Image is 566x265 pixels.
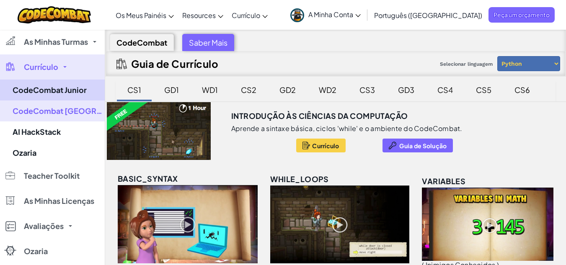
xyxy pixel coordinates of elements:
[270,185,409,263] img: while_loops_unlocked.png
[182,11,216,20] span: Resources
[506,80,538,100] div: CS6
[111,4,178,26] a: Os Meus Painéis
[351,80,383,100] div: CS3
[24,38,88,46] span: As Minhas Turmas
[383,139,453,152] button: Guia de Solução
[422,176,465,186] span: variables
[231,124,463,133] p: Aprende a sintaxe básica, ciclos 'while' e o ambiente do CodeCombat.
[118,174,178,183] span: basic_syntax
[390,80,423,100] div: GD3
[18,6,91,23] img: CodeCombat logo
[399,142,447,149] span: Guia de Solução
[24,222,64,230] span: Avaliações
[116,59,127,69] img: IconCurriculumGuide.svg
[119,80,150,100] div: CS1
[429,80,461,100] div: CS4
[422,188,553,261] img: variables_unlocked.png
[286,2,365,28] a: A Minha Conta
[116,11,166,20] span: Os Meus Painéis
[182,34,234,51] div: Saber Mais
[374,11,482,20] span: Português ([GEOGRAPHIC_DATA])
[296,139,345,152] button: Currículo
[131,58,219,69] h2: Guia de Currículo
[233,80,265,100] div: CS2
[437,58,496,70] span: Selecionar linguagem
[24,172,80,180] span: Teacher Toolkit
[488,7,555,23] a: Peça um orçamento
[468,80,500,100] div: CS5
[24,63,58,71] span: Currículo
[110,34,174,51] div: CodeCombat
[270,174,328,184] span: while_loops
[370,4,486,26] a: Português ([GEOGRAPHIC_DATA])
[271,80,304,100] div: GD2
[231,110,408,122] h3: Introdução às Ciências da Computação
[24,247,48,255] span: Ozaria
[310,80,345,100] div: WD2
[178,4,227,26] a: Resources
[194,80,226,100] div: WD1
[290,8,304,22] img: avatar
[232,11,260,20] span: Currículo
[308,10,361,19] span: A Minha Conta
[24,197,94,205] span: As Minhas Licenças
[156,80,187,100] div: GD1
[227,4,272,26] a: Currículo
[118,185,258,263] img: basic_syntax_unlocked.png
[312,142,339,149] span: Currículo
